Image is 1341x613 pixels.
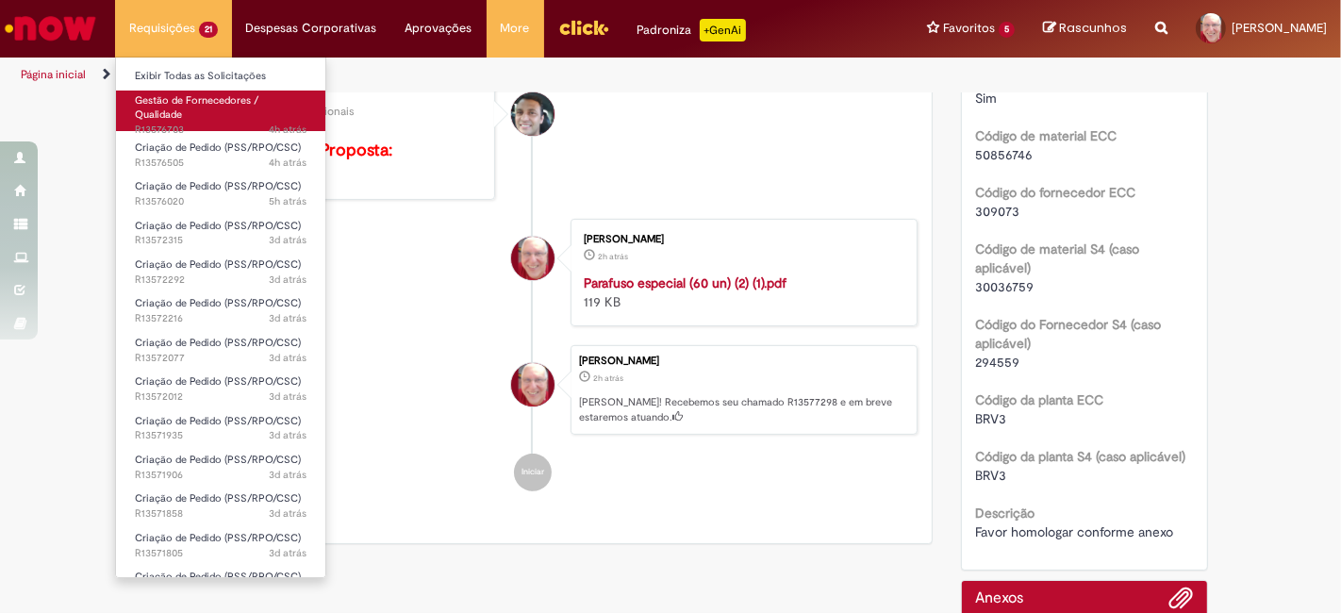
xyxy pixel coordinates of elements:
[116,66,325,87] a: Exibir Todas as Solicitações
[269,273,306,287] time: 26/09/2025 19:21:01
[593,373,623,384] span: 2h atrás
[269,311,306,325] span: 3d atrás
[269,506,306,521] span: 3d atrás
[976,316,1162,352] b: Código do Fornecedor S4 (caso aplicável)
[269,156,306,170] time: 29/09/2025 12:15:24
[700,19,746,41] p: +GenAi
[501,19,530,38] span: More
[135,93,258,123] span: Gestão de Fornecedores / Qualidade
[135,123,306,138] span: R13576703
[269,468,306,482] time: 26/09/2025 17:04:57
[116,255,325,290] a: Aberto R13572292 : Criação de Pedido (PSS/RPO/CSC)
[199,22,218,38] span: 21
[511,237,555,280] div: Fernando Cesar Ferreira
[269,123,306,137] span: 4h atrás
[135,194,306,209] span: R13576020
[976,523,1174,540] span: Favor homologar conforme anexo
[558,13,609,41] img: click_logo_yellow_360x200.png
[269,546,306,560] time: 26/09/2025 16:54:30
[976,391,1104,408] b: Código da planta ECC
[584,234,898,245] div: [PERSON_NAME]
[269,233,306,247] span: 3d atrás
[116,176,325,211] a: Aberto R13576020 : Criação de Pedido (PSS/RPO/CSC)
[269,546,306,560] span: 3d atrás
[943,19,995,38] span: Favoritos
[406,19,472,38] span: Aprovações
[999,22,1015,38] span: 5
[976,467,1007,484] span: BRV3
[269,389,306,404] time: 26/09/2025 17:26:18
[269,194,306,208] span: 5h atrás
[148,345,918,436] li: Fernando Cesar Ferreira
[116,489,325,523] a: Aberto R13571858 : Criação de Pedido (PSS/RPO/CSC)
[593,373,623,384] time: 29/09/2025 14:31:41
[135,570,301,584] span: Criação de Pedido (PSS/RPO/CSC)
[116,216,325,251] a: Aberto R13572315 : Criação de Pedido (PSS/RPO/CSC)
[135,453,301,467] span: Criação de Pedido (PSS/RPO/CSC)
[21,67,86,82] a: Página inicial
[116,138,325,173] a: Aberto R13576505 : Criação de Pedido (PSS/RPO/CSC)
[584,273,898,311] div: 119 KB
[115,57,326,578] ul: Requisições
[584,274,786,291] a: Parafuso especial (60 un) (2) (1).pdf
[511,92,555,136] div: Vaner Gaspar Da Silva
[637,19,746,41] div: Padroniza
[269,468,306,482] span: 3d atrás
[129,19,195,38] span: Requisições
[14,58,880,92] ul: Trilhas de página
[135,179,301,193] span: Criação de Pedido (PSS/RPO/CSC)
[135,546,306,561] span: R13571805
[976,505,1035,522] b: Descrição
[135,219,301,233] span: Criação de Pedido (PSS/RPO/CSC)
[246,19,377,38] span: Despesas Corporativas
[269,351,306,365] span: 3d atrás
[135,374,301,389] span: Criação de Pedido (PSS/RPO/CSC)
[511,363,555,406] div: Fernando Cesar Ferreira
[976,410,1007,427] span: BRV3
[135,468,306,483] span: R13571906
[135,233,306,248] span: R13572315
[976,146,1034,163] span: 50856746
[116,528,325,563] a: Aberto R13571805 : Criação de Pedido (PSS/RPO/CSC)
[598,251,628,262] time: 29/09/2025 14:31:39
[976,127,1117,144] b: Código de material ECC
[976,354,1020,371] span: 294559
[598,251,628,262] span: 2h atrás
[116,450,325,485] a: Aberto R13571906 : Criação de Pedido (PSS/RPO/CSC)
[579,356,907,367] div: [PERSON_NAME]
[976,448,1186,465] b: Código da planta S4 (caso aplicável)
[135,311,306,326] span: R13572216
[2,9,99,47] img: ServiceNow
[976,240,1140,276] b: Código de material S4 (caso aplicável)
[135,491,301,505] span: Criação de Pedido (PSS/RPO/CSC)
[579,395,907,424] p: [PERSON_NAME]! Recebemos seu chamado R13577298 e em breve estaremos atuando.
[116,411,325,446] a: Aberto R13571935 : Criação de Pedido (PSS/RPO/CSC)
[116,293,325,328] a: Aberto R13572216 : Criação de Pedido (PSS/RPO/CSC)
[135,273,306,288] span: R13572292
[976,590,1024,607] h2: Anexos
[976,278,1035,295] span: 30036759
[135,336,301,350] span: Criação de Pedido (PSS/RPO/CSC)
[269,351,306,365] time: 26/09/2025 17:39:05
[269,389,306,404] span: 3d atrás
[269,273,306,287] span: 3d atrás
[269,156,306,170] span: 4h atrás
[1043,20,1127,38] a: Rascunhos
[135,414,301,428] span: Criação de Pedido (PSS/RPO/CSC)
[135,257,301,272] span: Criação de Pedido (PSS/RPO/CSC)
[135,141,301,155] span: Criação de Pedido (PSS/RPO/CSC)
[269,428,306,442] time: 26/09/2025 17:09:37
[976,203,1020,220] span: 309073
[269,194,306,208] time: 29/09/2025 11:09:22
[1232,20,1327,36] span: [PERSON_NAME]
[269,506,306,521] time: 26/09/2025 16:59:31
[269,428,306,442] span: 3d atrás
[135,531,301,545] span: Criação de Pedido (PSS/RPO/CSC)
[135,156,306,171] span: R13576505
[1059,19,1127,37] span: Rascunhos
[116,333,325,368] a: Aberto R13572077 : Criação de Pedido (PSS/RPO/CSC)
[135,296,301,310] span: Criação de Pedido (PSS/RPO/CSC)
[135,428,306,443] span: R13571935
[116,567,325,602] a: Aberto R13571616 : Criação de Pedido (PSS/RPO/CSC)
